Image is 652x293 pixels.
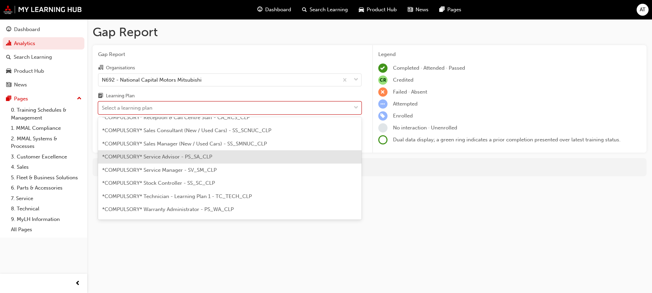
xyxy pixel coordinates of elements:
span: Failed · Absent [393,89,427,95]
button: Pages [3,93,84,105]
span: *COMPULSORY* Warranty Administrator - PS_WA_CLP [102,206,234,212]
span: car-icon [359,5,364,14]
a: 5. Fleet & Business Solutions [8,172,84,183]
a: Analytics [3,37,84,50]
span: guage-icon [257,5,262,14]
div: Legend [378,51,641,58]
span: search-icon [302,5,307,14]
span: Search Learning [310,6,348,14]
a: guage-iconDashboard [252,3,297,17]
div: Dashboard [14,26,40,33]
span: organisation-icon [98,65,103,71]
span: No interaction · Unenrolled [393,125,457,131]
span: Dashboard [265,6,291,14]
span: Product Hub [367,6,397,14]
div: Learning Plan [106,93,135,99]
span: *COMPULSORY* Sales Manager (New / Used Cars) - SS_SMNUC_CLP [102,141,267,147]
span: AT [640,6,646,14]
button: DashboardAnalyticsSearch LearningProduct HubNews [3,22,84,93]
span: chart-icon [6,41,11,47]
span: Pages [447,6,461,14]
div: For more in-depth analysis and data download, go to [98,163,641,171]
a: car-iconProduct Hub [353,3,402,17]
a: 0. Training Schedules & Management [8,105,84,123]
a: search-iconSearch Learning [297,3,353,17]
div: Search Learning [14,53,52,61]
span: *COMPULSORY* Stock Controller - SS_SC_CLP [102,180,215,186]
span: Enrolled [393,113,413,119]
a: News [3,79,84,91]
span: news-icon [6,82,11,88]
a: 6. Parts & Accessories [8,183,84,193]
div: News [14,81,27,89]
span: Credited [393,77,413,83]
span: Gap Report [98,51,362,58]
span: pages-icon [439,5,445,14]
div: N692 - National Capital Motors Mitsubishi [102,76,202,84]
a: Product Hub [3,65,84,78]
span: down-icon [354,103,358,112]
div: Pages [14,95,28,103]
span: *COMPULSORY* Workshop Supervisor / Foreperson - Learning Plan 1 - TC_WSF_CLP [102,220,305,226]
span: Dual data display; a green ring indicates a prior completion presented over latest training status. [393,137,621,143]
span: News [416,6,429,14]
h1: Gap Report [93,25,647,40]
a: Search Learning [3,51,84,64]
a: 1. MMAL Compliance [8,123,84,134]
span: car-icon [6,68,11,74]
span: *COMPULSORY* Service Manager - SV_SM_CLP [102,167,217,173]
a: All Pages [8,224,84,235]
span: up-icon [77,94,82,103]
span: *COMPULSORY* Service Advisor - PS_SA_CLP [102,154,212,160]
a: 9. MyLH Information [8,214,84,225]
a: 4. Sales [8,162,84,172]
span: learningRecordVerb_COMPLETE-icon [378,64,388,73]
span: prev-icon [75,279,80,288]
button: AT [637,4,649,16]
span: learningRecordVerb_FAIL-icon [378,87,388,97]
div: Select a learning plan [102,104,152,112]
span: *COMPULSORY* Technician - Learning Plan 1 - TC_TECH_CLP [102,193,252,199]
a: 7. Service [8,193,84,204]
div: Product Hub [14,67,44,75]
div: Organisations [106,65,135,71]
a: Dashboard [3,23,84,36]
a: news-iconNews [402,3,434,17]
span: learningRecordVerb_ATTEMPT-icon [378,99,388,109]
a: 2. MMAL Systems & Processes [8,134,84,152]
span: learningRecordVerb_NONE-icon [378,123,388,132]
span: learningplan-icon [98,93,103,99]
span: search-icon [6,54,11,60]
span: null-icon [378,75,388,85]
a: 3. Customer Excellence [8,152,84,162]
img: mmal [3,5,82,14]
span: *COMPULSORY* Sales Consultant (New / Used Cars) - SS_SCNUC_CLP [102,127,271,134]
span: *COMPULSORY* Reception & Call Centre Staff - CA_RCS_CLP [102,114,250,121]
span: pages-icon [6,96,11,102]
a: 8. Technical [8,204,84,214]
span: Attempted [393,101,418,107]
span: learningRecordVerb_ENROLL-icon [378,111,388,121]
span: news-icon [408,5,413,14]
span: guage-icon [6,27,11,33]
a: pages-iconPages [434,3,467,17]
span: Completed · Attended · Passed [393,65,465,71]
span: down-icon [354,75,358,84]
